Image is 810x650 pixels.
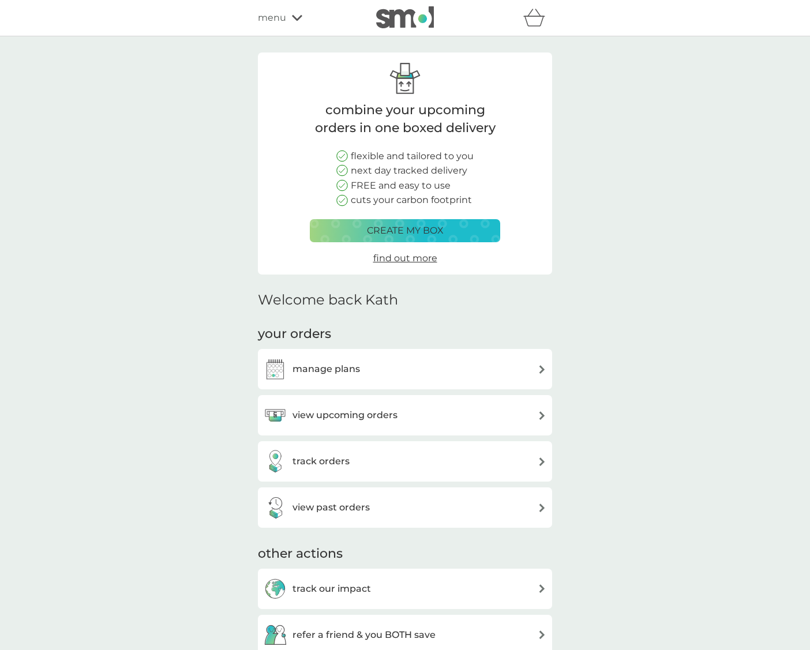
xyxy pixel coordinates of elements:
p: combine your upcoming orders in one boxed delivery [310,102,500,137]
p: flexible and tailored to you [351,149,474,164]
p: cuts your carbon footprint [351,193,472,208]
img: arrow right [538,457,546,466]
img: arrow right [538,411,546,420]
img: arrow right [538,504,546,512]
span: menu [258,10,286,25]
h3: view upcoming orders [292,408,397,423]
p: next day tracked delivery [351,163,467,178]
p: create my box [367,223,444,238]
h3: view past orders [292,500,370,515]
h3: track orders [292,454,350,469]
div: basket [523,6,552,29]
img: smol [376,6,434,28]
h3: refer a friend & you BOTH save [292,628,436,643]
h2: Welcome back Kath [258,292,398,309]
h3: manage plans [292,362,360,377]
img: arrow right [538,584,546,593]
h3: track our impact [292,581,371,596]
button: create my box [310,219,500,242]
img: arrow right [538,365,546,374]
span: find out more [373,253,437,264]
h3: other actions [258,545,343,563]
p: FREE and easy to use [351,178,451,193]
h3: your orders [258,325,331,343]
img: arrow right [538,630,546,639]
a: find out more [373,251,437,266]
